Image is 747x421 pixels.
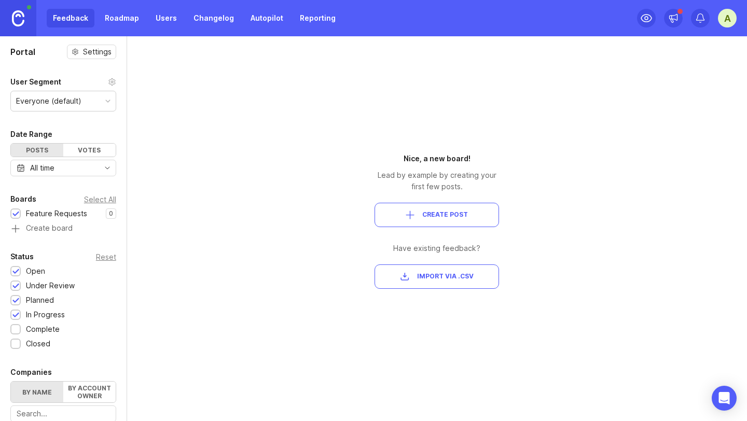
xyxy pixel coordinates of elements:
[375,153,499,164] div: Nice, a new board!
[11,382,63,402] label: By name
[187,9,240,27] a: Changelog
[84,197,116,202] div: Select All
[99,9,145,27] a: Roadmap
[26,294,54,306] div: Planned
[63,382,116,402] label: By account owner
[99,164,116,172] svg: toggle icon
[149,9,183,27] a: Users
[96,254,116,260] div: Reset
[375,243,499,254] div: Have existing feedback?
[375,264,499,289] button: Import via .csv
[10,224,116,234] a: Create board
[26,265,45,277] div: Open
[67,45,116,59] button: Settings
[10,128,52,141] div: Date Range
[417,272,474,281] span: Import via .csv
[17,408,110,419] input: Search...
[244,9,289,27] a: Autopilot
[375,170,499,192] div: Lead by example by creating your first few posts.
[11,144,63,157] div: Posts
[12,10,24,26] img: Canny Home
[83,47,112,57] span: Settings
[26,338,50,349] div: Closed
[712,386,737,411] div: Open Intercom Messenger
[26,280,75,291] div: Under Review
[30,162,54,174] div: All time
[10,76,61,88] div: User Segment
[375,203,499,227] button: Create Post
[294,9,342,27] a: Reporting
[718,9,737,27] button: A
[26,208,87,219] div: Feature Requests
[10,250,34,263] div: Status
[26,309,65,320] div: In Progress
[109,209,113,218] p: 0
[10,46,35,58] h1: Portal
[10,366,52,378] div: Companies
[10,193,36,205] div: Boards
[422,210,468,219] span: Create Post
[16,95,81,107] div: Everyone (default)
[63,144,116,157] div: Votes
[26,324,60,335] div: Complete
